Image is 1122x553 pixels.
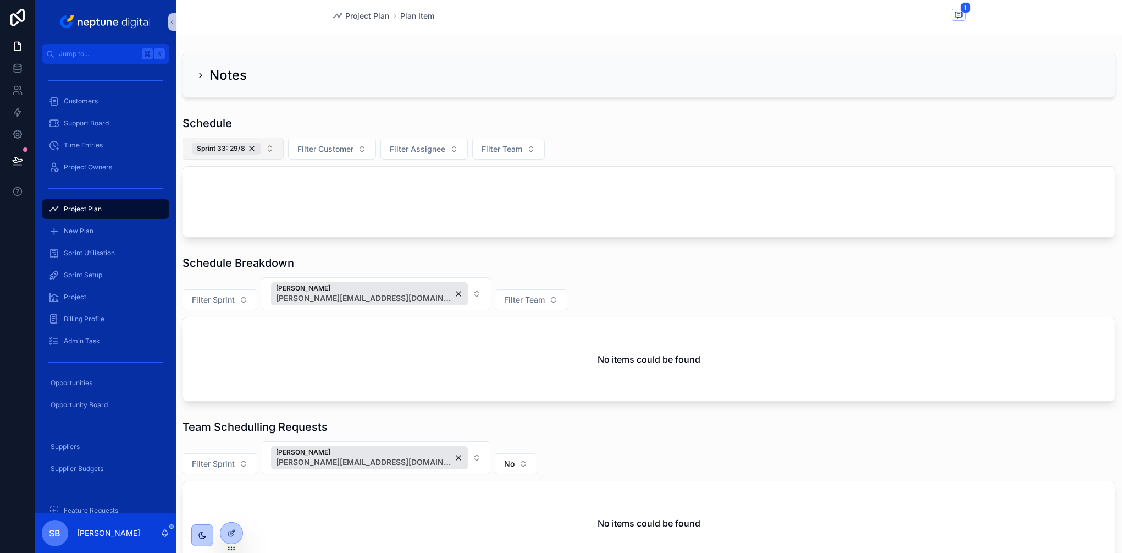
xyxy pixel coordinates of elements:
span: Support Board [64,119,109,128]
button: Unselect 64 [271,282,468,305]
button: Select Button [183,453,257,474]
span: Filter Sprint [192,458,235,469]
a: Opportunity Board [42,395,169,415]
a: Admin Task [42,331,169,351]
h1: Schedule [183,116,232,131]
span: Filter Customer [297,144,353,155]
a: Billing Profile [42,309,169,329]
button: Unselect 11 [192,143,261,155]
a: Feature Requests [42,501,169,521]
span: Suppliers [51,442,80,451]
h1: Team Schedulling Requests [183,419,328,435]
button: Select Button [262,441,490,474]
span: K [155,50,164,58]
span: [PERSON_NAME] [276,448,452,457]
a: Time Entries [42,135,169,155]
span: No [504,458,515,469]
a: Supplier Budgets [42,459,169,479]
span: Supplier Budgets [51,464,103,473]
span: Filter Sprint [192,294,235,305]
button: Select Button [183,289,257,310]
a: New Plan [42,221,169,241]
a: Support Board [42,113,169,133]
h2: No items could be found [598,517,700,530]
a: Suppliers [42,437,169,457]
span: Time Entries [64,141,103,150]
span: Feature Requests [64,506,118,515]
h1: Schedule Breakdown [183,255,294,271]
span: Opportunity Board [51,401,108,409]
a: Project [42,287,169,307]
button: 1 [952,9,966,23]
span: New Plan [64,227,93,236]
button: Select Button [380,139,468,160]
span: Filter Assignee [390,144,445,155]
span: Sprint Utilisation [64,249,115,258]
p: [PERSON_NAME] [77,528,140,539]
a: Project Owners [42,157,169,177]
span: Jump to... [59,50,137,58]
a: Plan Item [401,10,435,21]
span: SB [49,527,61,540]
span: Filter Team [482,144,522,155]
a: Project Plan [42,199,169,219]
span: [PERSON_NAME] [276,284,452,293]
span: Project Plan [64,205,102,213]
a: Project Plan [333,10,390,21]
span: Project Owners [64,163,112,172]
button: Select Button [288,139,376,160]
span: Admin Task [64,337,100,346]
span: Sprint 33: 29/8 [197,144,245,153]
a: Sprint Utilisation [42,243,169,263]
span: Sprint Setup [64,271,102,280]
button: Jump to...K [42,44,169,64]
button: Select Button [495,289,567,310]
button: Select Button [262,277,490,310]
span: 1 [960,2,971,13]
button: Unselect 64 [271,446,468,469]
h2: No items could be found [598,353,700,366]
span: Project Plan [346,10,390,21]
h2: Notes [209,67,247,84]
span: [PERSON_NAME][EMAIL_ADDRESS][DOMAIN_NAME] [276,293,452,304]
div: scrollable content [35,64,176,513]
a: Opportunities [42,373,169,393]
span: Billing Profile [64,315,104,324]
button: Select Button [472,139,545,160]
span: Filter Team [504,294,545,305]
img: App logo [58,13,154,31]
button: Select Button [183,138,284,160]
span: Customers [64,97,98,106]
a: Customers [42,91,169,111]
a: Sprint Setup [42,265,169,285]
span: Project [64,293,86,302]
button: Select Button [495,453,537,474]
span: Opportunities [51,379,92,387]
span: [PERSON_NAME][EMAIL_ADDRESS][DOMAIN_NAME] [276,457,452,468]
